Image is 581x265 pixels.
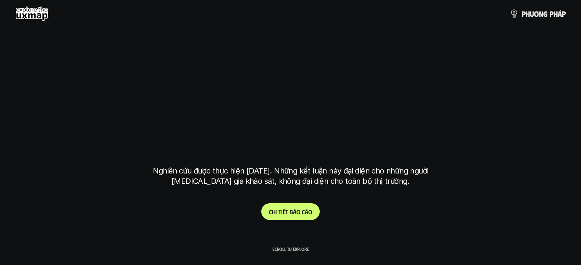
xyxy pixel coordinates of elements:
span: o [296,208,300,215]
span: n [539,10,543,18]
p: Nghiên cứu được thực hiện [DATE]. Những kết luận này đại diện cho những người [MEDICAL_DATA] gia ... [147,166,434,186]
span: o [308,208,312,215]
span: g [543,10,548,18]
span: t [278,208,281,215]
span: á [558,10,562,18]
span: á [305,208,308,215]
span: i [281,208,283,215]
span: b [290,208,293,215]
span: t [285,208,288,215]
span: C [269,208,272,215]
h1: phạm vi công việc của [151,61,430,93]
span: h [526,10,530,18]
span: ư [530,10,534,18]
span: p [550,10,553,18]
span: h [553,10,558,18]
span: h [272,208,275,215]
h1: tại [GEOGRAPHIC_DATA] [154,121,427,153]
span: p [562,10,566,18]
h6: Kết quả nghiên cứu [264,45,322,54]
span: i [275,208,277,215]
span: p [522,10,526,18]
span: ơ [534,10,539,18]
p: Scroll to explore [272,246,309,252]
span: ế [283,208,285,215]
a: phươngpháp [510,6,566,21]
span: á [293,208,296,215]
a: Chitiếtbáocáo [261,203,320,220]
span: c [302,208,305,215]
